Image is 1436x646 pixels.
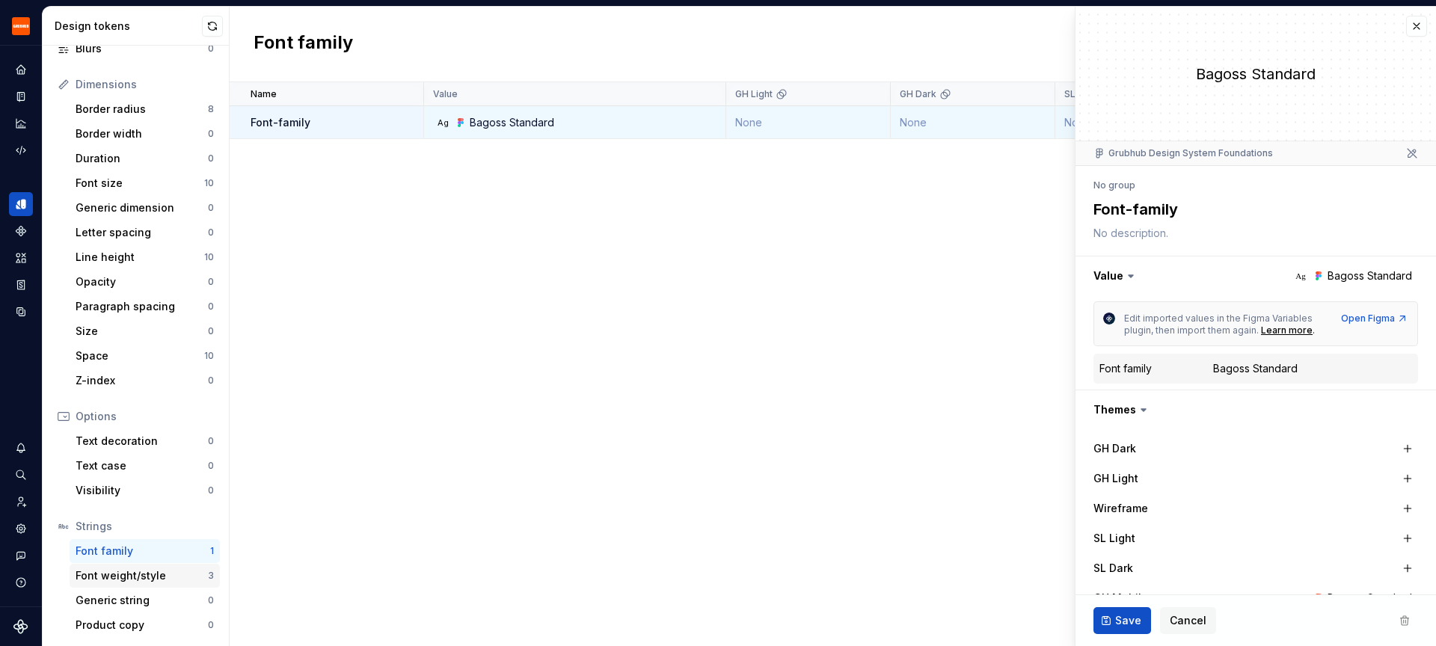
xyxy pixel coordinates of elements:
a: Design tokens [9,192,33,216]
div: Generic string [76,593,208,608]
button: Cancel [1160,607,1216,634]
span: Edit imported values in the Figma Variables plugin, then import them again. [1124,313,1315,336]
label: GH Light [1093,471,1138,486]
p: SL Light [1064,88,1099,100]
span: Cancel [1170,613,1206,628]
div: Border width [76,126,208,141]
div: Blurs [76,41,208,56]
div: Strings [76,519,214,534]
p: Name [251,88,277,100]
div: 0 [208,375,214,387]
label: SL Light [1093,531,1135,546]
a: Font weight/style3 [70,564,220,588]
a: Size0 [70,319,220,343]
div: Line height [76,250,204,265]
div: Bagoss Standard [1213,361,1298,376]
textarea: Font-family [1090,196,1415,223]
div: 1 [210,545,214,557]
a: Font family1 [70,539,220,563]
a: Duration0 [70,147,220,170]
label: GH Dark [1093,441,1136,456]
a: Visibility0 [70,479,220,502]
div: Components [9,219,33,243]
a: Letter spacing0 [70,221,220,244]
a: Border radius8 [70,97,220,121]
a: Line height10 [70,245,220,269]
div: Font weight/style [76,568,208,583]
div: Design tokens [55,19,202,34]
span: Save [1115,613,1141,628]
div: Code automation [9,138,33,162]
div: Ag [1295,270,1307,282]
a: Product copy0 [70,613,220,637]
div: Search ⌘K [9,463,33,487]
svg: Supernova Logo [13,619,28,634]
div: No group [1093,179,1135,191]
label: Wireframe [1093,501,1148,516]
img: 4e8d6f31-f5cf-47b4-89aa-e4dec1dc0822.png [12,17,30,35]
div: Ag [437,117,449,129]
div: Documentation [9,84,33,108]
a: Invite team [9,490,33,514]
button: Contact support [9,544,33,567]
div: Size [76,324,208,339]
div: Font size [76,176,204,191]
button: Save [1093,607,1151,634]
div: Font family [76,544,210,559]
div: 0 [208,202,214,214]
div: 10 [204,177,214,189]
label: GH Mobile [1093,591,1148,606]
span: . [1313,324,1315,336]
div: Grubhub Design System Foundations [1093,147,1273,159]
div: 0 [208,128,214,140]
a: Font size10 [70,171,220,195]
div: Opacity [76,274,208,289]
p: Font-family [251,115,310,130]
div: 0 [208,325,214,337]
div: Bagoss Standard [470,115,554,130]
a: Home [9,58,33,81]
div: Visibility [76,483,208,498]
a: Data sources [9,300,33,324]
div: 0 [208,276,214,288]
h2: Font family [254,31,353,58]
div: Options [76,409,214,424]
div: Analytics [9,111,33,135]
div: 0 [208,43,214,55]
div: Duration [76,151,208,166]
a: Space10 [70,344,220,368]
div: Border radius [76,102,208,117]
p: Value [433,88,458,100]
div: Learn more [1261,324,1313,336]
a: Blurs0 [52,37,220,61]
a: Generic string0 [70,588,220,612]
a: Storybook stories [9,273,33,297]
a: Text decoration0 [70,429,220,453]
div: Settings [9,517,33,541]
p: GH Light [735,88,773,100]
div: 0 [208,485,214,496]
a: Text case0 [70,454,220,478]
div: Generic dimension [76,200,208,215]
div: Paragraph spacing [76,299,208,314]
div: Font family [1099,361,1152,376]
div: Text decoration [76,434,208,449]
a: Assets [9,246,33,270]
button: Notifications [9,436,33,460]
a: Open Figma [1341,313,1408,324]
div: Z-index [76,373,208,388]
div: 0 [208,153,214,164]
div: 0 [208,435,214,447]
td: None [1055,106,1220,139]
div: Product copy [76,618,208,633]
div: 0 [208,460,214,472]
a: Border width0 [70,122,220,146]
a: Opacity0 [70,270,220,294]
div: 10 [204,251,214,263]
